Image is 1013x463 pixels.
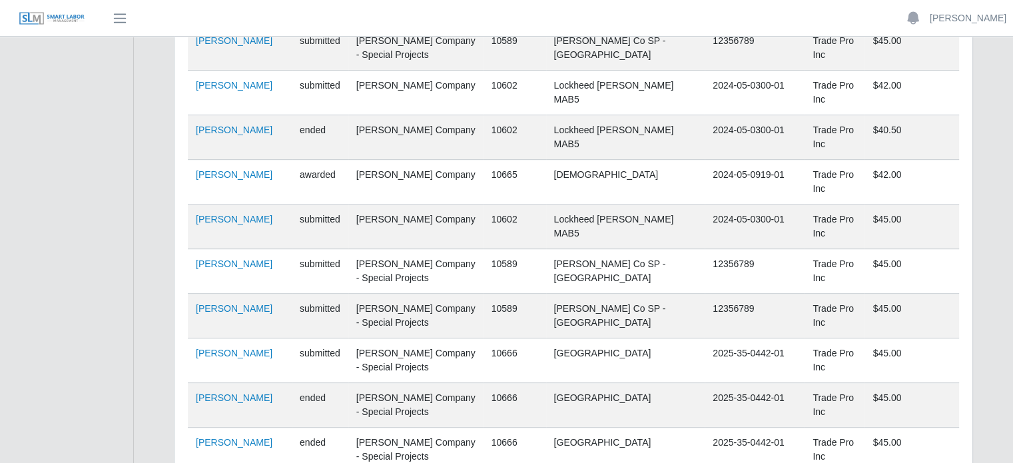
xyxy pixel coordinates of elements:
td: [PERSON_NAME] Company - Special Projects [348,249,484,294]
td: Lockheed [PERSON_NAME] MAB5 [546,71,705,115]
a: [PERSON_NAME] [196,258,272,269]
td: [PERSON_NAME] Company - Special Projects [348,294,484,338]
td: [PERSON_NAME] Company - Special Projects [348,338,484,383]
td: Trade Pro Inc [805,115,864,160]
td: submitted [292,338,348,383]
td: [PERSON_NAME] Company [348,160,484,205]
td: ended [292,383,348,428]
td: 2024-05-0300-01 [705,71,805,115]
td: 10602 [484,71,546,115]
td: Trade Pro Inc [805,26,864,71]
td: 2025-35-0442-01 [705,338,805,383]
td: Lockheed [PERSON_NAME] MAB5 [546,205,705,249]
td: [PERSON_NAME] Co SP - [GEOGRAPHIC_DATA] [546,249,705,294]
td: submitted [292,26,348,71]
td: Trade Pro Inc [805,338,864,383]
td: Lockheed [PERSON_NAME] MAB5 [546,115,705,160]
td: $42.00 [864,160,959,205]
td: Trade Pro Inc [805,249,864,294]
td: 12356789 [705,294,805,338]
td: $45.00 [864,294,959,338]
td: [PERSON_NAME] Company [348,115,484,160]
td: [PERSON_NAME] Company [348,71,484,115]
td: Trade Pro Inc [805,71,864,115]
td: 10666 [484,338,546,383]
td: 10602 [484,205,546,249]
a: [PERSON_NAME] [196,303,272,314]
td: 10589 [484,26,546,71]
td: [PERSON_NAME] Company [348,205,484,249]
a: [PERSON_NAME] [196,348,272,358]
a: [PERSON_NAME] [196,392,272,403]
a: [PERSON_NAME] [196,437,272,448]
td: $42.00 [864,71,959,115]
a: [PERSON_NAME] [196,80,272,91]
a: [PERSON_NAME] [930,11,1006,25]
td: 2024-05-0919-01 [705,160,805,205]
td: $45.00 [864,26,959,71]
td: [GEOGRAPHIC_DATA] [546,383,705,428]
td: $45.00 [864,383,959,428]
td: 12356789 [705,249,805,294]
td: 12356789 [705,26,805,71]
a: [PERSON_NAME] [196,35,272,46]
td: [PERSON_NAME] Company - Special Projects [348,26,484,71]
td: ended [292,115,348,160]
td: 10589 [484,294,546,338]
td: submitted [292,294,348,338]
td: 10589 [484,249,546,294]
td: submitted [292,71,348,115]
td: 2024-05-0300-01 [705,205,805,249]
td: [PERSON_NAME] Co SP - [GEOGRAPHIC_DATA] [546,26,705,71]
td: submitted [292,249,348,294]
td: awarded [292,160,348,205]
td: 2024-05-0300-01 [705,115,805,160]
a: [PERSON_NAME] [196,214,272,225]
a: [PERSON_NAME] [196,169,272,180]
td: [DEMOGRAPHIC_DATA] [546,160,705,205]
img: SLM Logo [19,11,85,26]
a: [PERSON_NAME] [196,125,272,135]
td: $45.00 [864,205,959,249]
td: Trade Pro Inc [805,160,864,205]
td: [PERSON_NAME] Co SP - [GEOGRAPHIC_DATA] [546,294,705,338]
td: Trade Pro Inc [805,294,864,338]
td: [GEOGRAPHIC_DATA] [546,338,705,383]
td: Trade Pro Inc [805,205,864,249]
td: 10665 [484,160,546,205]
td: $45.00 [864,249,959,294]
td: Trade Pro Inc [805,383,864,428]
td: $40.50 [864,115,959,160]
td: [PERSON_NAME] Company - Special Projects [348,383,484,428]
td: $45.00 [864,338,959,383]
td: 10666 [484,383,546,428]
td: 10602 [484,115,546,160]
td: 2025-35-0442-01 [705,383,805,428]
td: submitted [292,205,348,249]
